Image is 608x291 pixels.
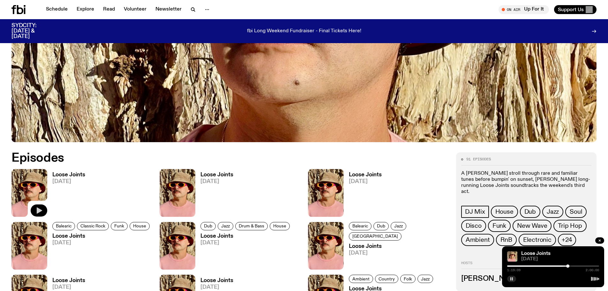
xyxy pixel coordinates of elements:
a: Volunteer [120,5,150,14]
a: Funk [488,220,511,232]
span: House [133,224,146,228]
button: +24 [558,234,576,246]
span: Dub [377,224,385,228]
span: Electronic [523,236,552,243]
span: DJ Mix [465,208,485,215]
a: Schedule [42,5,71,14]
span: [GEOGRAPHIC_DATA] [352,234,398,239]
span: Support Us [558,7,584,12]
p: A [PERSON_NAME] stroll through rare and familiar tunes before bumpin' on sunset, [PERSON_NAME] lo... [461,171,591,195]
span: [DATE] [349,179,382,184]
a: Jazz [218,222,233,230]
span: Jazz [547,208,559,215]
a: House [130,222,150,230]
h3: Loose Joints [349,244,448,249]
a: House [270,222,290,230]
span: Country [379,276,395,281]
span: Dub [524,208,536,215]
a: Jazz [417,275,433,283]
span: Trip Hop [558,222,582,229]
span: Jazz [394,224,403,228]
img: Tyson stands in front of a paperbark tree wearing orange sunglasses, a suede bucket hat and a pin... [160,169,195,217]
img: Tyson stands in front of a paperbark tree wearing orange sunglasses, a suede bucket hat and a pin... [160,222,195,270]
h2: Episodes [11,152,399,164]
img: Tyson stands in front of a paperbark tree wearing orange sunglasses, a suede bucket hat and a pin... [308,169,344,217]
span: [DATE] [521,257,599,262]
a: Ambient [461,234,494,246]
h3: Loose Joints [200,234,292,239]
span: Folk [404,276,412,281]
a: Explore [73,5,98,14]
h2: Hosts [461,261,591,269]
a: Loose Joints[DATE] [344,172,382,217]
a: Loose Joints [521,251,551,256]
h3: Loose Joints [349,172,382,178]
span: House [273,224,286,228]
a: Funk [111,222,128,230]
span: Jazz [421,276,430,281]
a: RnB [496,234,516,246]
a: House [491,206,518,218]
span: Drum & Bass [239,224,264,228]
a: Loose Joints[DATE] [195,234,292,270]
span: Soul [570,208,582,215]
a: Dub [373,222,389,230]
span: Dub [204,224,212,228]
span: Disco [466,222,482,229]
span: [DATE] [52,240,152,246]
span: Funk [114,224,124,228]
span: 91 episodes [466,157,491,161]
span: [DATE] [349,250,448,256]
a: Disco [461,220,486,232]
a: Ambient [349,275,373,283]
h3: Loose Joints [52,172,85,178]
img: Tyson stands in front of a paperbark tree wearing orange sunglasses, a suede bucket hat and a pin... [507,251,517,262]
span: Ambient [466,236,490,243]
span: [DATE] [200,179,233,184]
a: Balearic [52,222,75,230]
a: Country [375,275,398,283]
a: [GEOGRAPHIC_DATA] [349,232,402,241]
h3: Loose Joints [52,278,85,283]
span: Funk [492,222,506,229]
h3: Loose Joints [200,172,233,178]
span: House [495,208,514,215]
span: Jazz [221,224,230,228]
a: Trip Hop [553,220,586,232]
a: Electronic [519,234,556,246]
span: [DATE] [52,285,85,290]
span: New Wave [517,222,547,229]
a: Dub [520,206,540,218]
span: [DATE] [200,285,233,290]
a: Loose Joints[DATE] [47,234,152,270]
p: fbi Long Weekend Fundraiser - Final Tickets Here! [247,28,361,34]
span: Balearic [352,224,368,228]
span: +24 [562,236,572,243]
a: Balearic [349,222,372,230]
h3: [PERSON_NAME] [461,275,591,282]
span: 1:19:09 [507,269,521,272]
a: Drum & Bass [235,222,268,230]
a: Classic Rock [77,222,109,230]
a: Loose Joints[DATE] [344,244,448,270]
span: Classic Rock [80,224,105,228]
a: Jazz [542,206,563,218]
a: Jazz [391,222,406,230]
button: Support Us [554,5,597,14]
span: Ambient [352,276,370,281]
a: Soul [565,206,587,218]
img: Tyson stands in front of a paperbark tree wearing orange sunglasses, a suede bucket hat and a pin... [308,222,344,270]
h3: SYDCITY: [DATE] & [DATE] [11,23,52,39]
a: Read [99,5,119,14]
span: 2:00:00 [586,269,599,272]
span: [DATE] [200,240,292,246]
button: On AirUp For It [499,5,549,14]
img: Tyson stands in front of a paperbark tree wearing orange sunglasses, a suede bucket hat and a pin... [11,222,47,270]
a: New Wave [513,220,552,232]
h3: Loose Joints [52,234,152,239]
a: Loose Joints[DATE] [47,172,85,217]
a: Folk [400,275,416,283]
a: Dub [200,222,216,230]
span: Balearic [56,224,71,228]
